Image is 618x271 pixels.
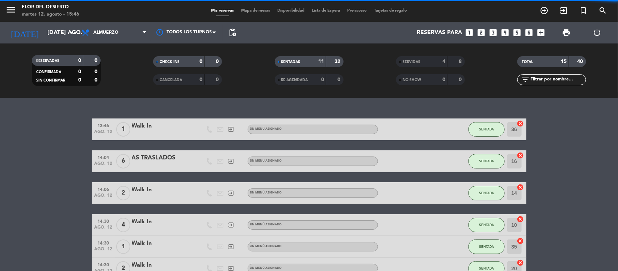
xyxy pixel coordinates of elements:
span: CONFIRMADA [36,70,61,74]
span: RESERVADAS [36,59,59,63]
input: Filtrar por nombre... [530,76,586,84]
strong: 0 [337,77,342,82]
span: RE AGENDADA [281,78,308,82]
i: exit_to_app [559,6,568,15]
button: SENTADA [468,239,505,254]
span: Almuerzo [93,30,118,35]
i: add_circle_outline [540,6,548,15]
i: search [598,6,607,15]
i: exit_to_app [228,222,235,228]
span: SERVIDAS [403,60,420,64]
strong: 0 [321,77,324,82]
span: 4 [116,218,130,232]
div: AS TRASLADOS [132,153,193,163]
i: filter_list [521,75,530,84]
button: SENTADA [468,154,505,168]
strong: 15 [561,59,567,64]
strong: 32 [335,59,342,64]
span: 1 [116,122,130,137]
span: 14:30 [94,238,113,247]
strong: 0 [199,59,202,64]
i: exit_to_app [228,126,235,133]
span: 14:04 [94,153,113,161]
i: arrow_drop_down [67,28,76,37]
span: SIN CONFIRMAR [36,79,65,82]
span: SENTADA [479,245,494,249]
button: SENTADA [468,122,505,137]
strong: 0 [442,77,445,82]
strong: 11 [318,59,324,64]
span: SENTADAS [281,60,300,64]
span: Sin menú asignado [250,128,282,130]
i: cancel [517,259,524,266]
span: SENTADA [479,266,494,270]
span: 14:30 [94,260,113,268]
strong: 0 [94,69,99,74]
i: turned_in_not [579,6,588,15]
i: looks_6 [525,28,534,37]
strong: 0 [78,78,81,83]
span: 14:06 [94,185,113,193]
i: looks_4 [501,28,510,37]
strong: 8 [459,59,463,64]
span: Sin menú asignado [250,159,282,162]
span: TOTAL [522,60,533,64]
span: ago. 12 [94,247,113,255]
span: 6 [116,154,130,168]
strong: 0 [216,59,220,64]
strong: 0 [199,77,202,82]
i: [DATE] [5,25,44,41]
span: ago. 12 [94,161,113,170]
i: exit_to_app [228,158,235,164]
span: Sin menú asignado [250,191,282,194]
span: Pre-acceso [344,9,370,13]
button: SENTADA [468,186,505,200]
div: FLOR DEL DESIERTO [22,4,79,11]
i: cancel [517,152,524,159]
i: looks_5 [513,28,522,37]
strong: 0 [78,58,81,63]
span: 1 [116,239,130,254]
span: CHECK INS [160,60,180,64]
i: cancel [517,184,524,191]
strong: 0 [94,78,99,83]
span: SENTADA [479,127,494,131]
strong: 40 [577,59,585,64]
div: Walk In [132,121,193,131]
span: print [562,28,571,37]
div: Walk In [132,260,193,270]
span: SENTADA [479,159,494,163]
span: Disponibilidad [274,9,308,13]
i: exit_to_app [228,243,235,250]
i: power_settings_new [593,28,601,37]
span: 14:30 [94,217,113,225]
i: cancel [517,120,524,127]
span: Mis reservas [207,9,237,13]
span: SENTADA [479,191,494,195]
span: 13:46 [94,121,113,129]
span: Sin menú asignado [250,223,282,226]
span: CANCELADA [160,78,182,82]
i: cancel [517,237,524,245]
span: Sin menú asignado [250,245,282,248]
i: add_box [537,28,546,37]
span: Mapa de mesas [237,9,274,13]
i: exit_to_app [228,190,235,196]
span: ago. 12 [94,129,113,138]
strong: 0 [216,77,220,82]
button: SENTADA [468,218,505,232]
span: ago. 12 [94,225,113,233]
i: looks_3 [489,28,498,37]
div: Walk In [132,217,193,226]
div: martes 12. agosto - 15:46 [22,11,79,18]
span: pending_actions [228,28,237,37]
div: LOG OUT [582,22,613,43]
strong: 0 [459,77,463,82]
span: NO SHOW [403,78,421,82]
i: looks_one [465,28,474,37]
i: looks_two [477,28,486,37]
div: Walk In [132,239,193,248]
span: Sin menú asignado [250,267,282,270]
i: cancel [517,216,524,223]
strong: 4 [442,59,445,64]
